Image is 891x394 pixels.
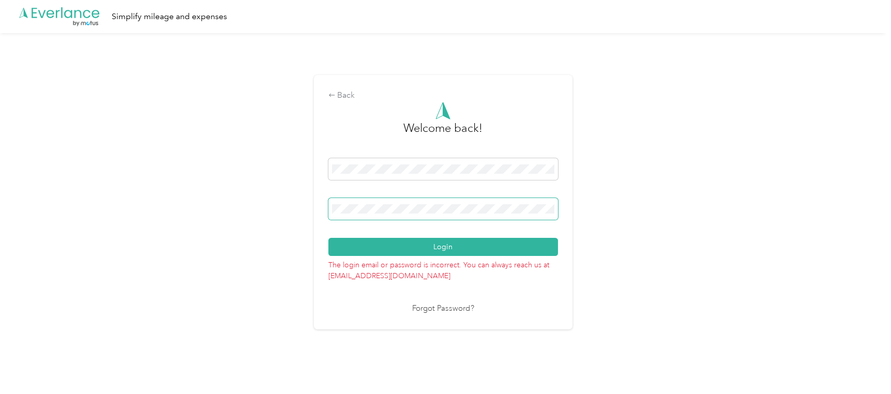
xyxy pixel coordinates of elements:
[403,119,482,147] h3: greeting
[328,238,558,256] button: Login
[328,256,558,281] p: The login email or password is incorrect. You can always reach us at [EMAIL_ADDRESS][DOMAIN_NAME]
[412,303,474,315] a: Forgot Password?
[328,89,558,102] div: Back
[112,10,227,23] div: Simplify mileage and expenses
